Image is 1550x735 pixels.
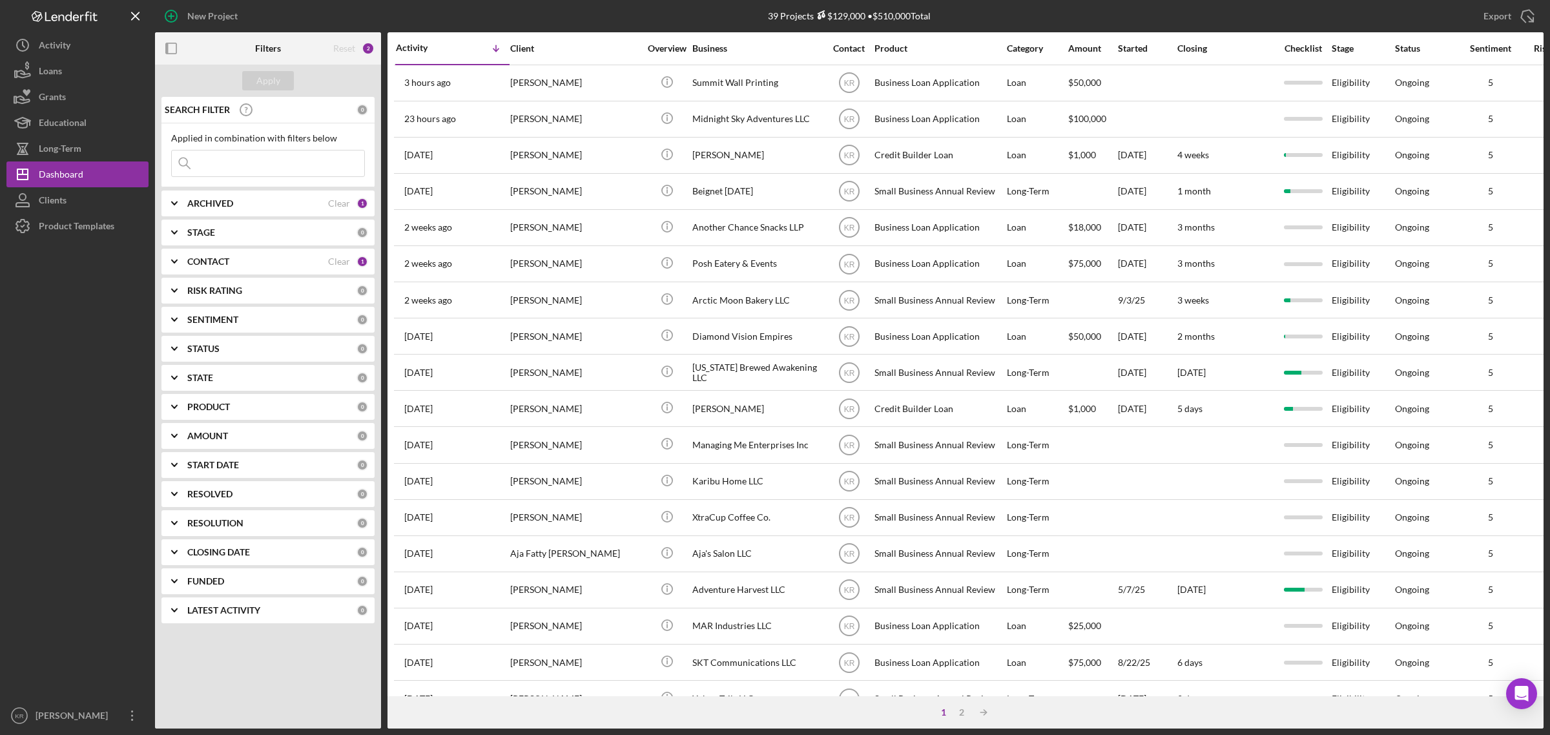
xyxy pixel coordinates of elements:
text: KR [843,477,854,486]
b: RESOLVED [187,489,232,499]
div: Ongoing [1395,440,1429,450]
div: [US_STATE] Brewed Awakening LLC [692,355,821,389]
div: Small Business Annual Review [874,174,1004,209]
div: Loan [1007,138,1067,172]
div: Eligibility [1332,537,1394,571]
div: Eligibility [1332,66,1394,100]
div: 0 [356,459,368,471]
text: KR [843,694,854,703]
div: MAR Industries LLC [692,609,821,643]
button: Long-Term [6,136,149,161]
time: [DATE] [1177,584,1206,595]
time: 5 days [1177,403,1203,414]
div: [PERSON_NAME] [510,355,639,389]
div: Summit Wall Printing [692,66,821,100]
div: 9/3/25 [1118,283,1176,317]
div: Beignet [DATE] [692,174,821,209]
button: Clients [6,187,149,213]
div: Business Loan Application [874,66,1004,100]
b: START DATE [187,460,239,470]
div: 5 [1458,258,1523,269]
div: Small Business Annual Review [874,428,1004,462]
time: 2025-09-25 17:17 [404,150,433,160]
div: Long-Term [1007,501,1067,535]
div: 5 [1458,512,1523,523]
div: Eligibility [1332,319,1394,353]
b: PRODUCT [187,402,230,412]
div: [PERSON_NAME] [510,138,639,172]
time: 2025-08-22 00:22 [404,657,433,668]
b: SEARCH FILTER [165,105,230,115]
div: Diamond Vision Empires [692,319,821,353]
div: Clear [328,198,350,209]
div: Eligibility [1332,138,1394,172]
div: Eligibility [1332,211,1394,245]
div: 5 [1458,331,1523,342]
button: Educational [6,110,149,136]
div: [PERSON_NAME] [510,573,639,607]
div: New Project [187,3,238,29]
div: [PERSON_NAME] [510,319,639,353]
time: 6 days [1177,657,1203,668]
div: Ongoing [1395,512,1429,523]
div: Grants [39,84,66,113]
div: 5 [1458,548,1523,559]
div: Status [1395,43,1457,54]
div: [PERSON_NAME] [692,138,821,172]
div: Checklist [1276,43,1330,54]
div: [PERSON_NAME] [510,247,639,281]
time: 3 months [1177,258,1215,269]
time: 3 months [1177,222,1215,233]
div: [PERSON_NAME] [510,174,639,209]
div: 5 [1458,694,1523,704]
div: Ongoing [1395,404,1429,414]
div: Ongoing [1395,621,1429,631]
div: 1 [935,707,953,718]
div: [DATE] [1118,355,1176,389]
div: [PERSON_NAME] [510,645,639,679]
span: $75,000 [1068,258,1101,269]
div: 5/7/25 [1118,573,1176,607]
time: 2025-09-02 20:53 [404,476,433,486]
text: KR [843,223,854,233]
b: ARCHIVED [187,198,233,209]
div: 5 [1458,114,1523,124]
time: [DATE] [1177,367,1206,378]
b: STAGE [187,227,215,238]
div: 5 [1458,585,1523,595]
div: Reset [333,43,355,54]
div: Long-Term [1007,283,1067,317]
div: Export [1483,3,1511,29]
div: Ongoing [1395,222,1429,233]
div: Eligibility [1332,681,1394,716]
div: 0 [356,343,368,355]
div: Loan [1007,319,1067,353]
div: Ongoing [1395,694,1429,704]
div: Ongoing [1395,78,1429,88]
div: Loan [1007,66,1067,100]
div: 5 [1458,476,1523,486]
div: Another Chance Snacks LLP [692,211,821,245]
div: Open Intercom Messenger [1506,678,1537,709]
text: KR [843,550,854,559]
div: Business Loan Application [874,645,1004,679]
div: Business Loan Application [874,609,1004,643]
div: Ongoing [1395,150,1429,160]
div: Loans [39,58,62,87]
div: Amount [1068,43,1117,54]
div: [PERSON_NAME] [32,703,116,732]
div: Applied in combination with filters below [171,133,365,143]
div: 1 [356,198,368,209]
text: KR [843,115,854,124]
div: 5 [1458,404,1523,414]
div: Ongoing [1395,585,1429,595]
div: Small Business Annual Review [874,537,1004,571]
div: Small Business Annual Review [874,355,1004,389]
div: 0 [356,605,368,616]
div: 5 [1458,440,1523,450]
text: KR [843,441,854,450]
b: SENTIMENT [187,315,238,325]
a: Product Templates [6,213,149,239]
